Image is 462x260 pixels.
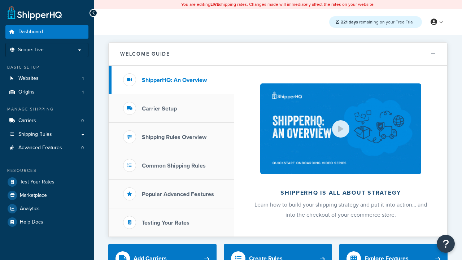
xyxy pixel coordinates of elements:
[5,175,88,188] a: Test Your Rates
[20,219,43,225] span: Help Docs
[142,77,207,83] h3: ShipperHQ: An Overview
[18,118,36,124] span: Carriers
[5,141,88,155] a: Advanced Features0
[18,75,39,82] span: Websites
[5,216,88,229] a: Help Docs
[18,131,52,138] span: Shipping Rules
[20,192,47,199] span: Marketplace
[5,128,88,141] a: Shipping Rules
[20,179,55,185] span: Test Your Rates
[18,89,35,95] span: Origins
[18,145,62,151] span: Advanced Features
[18,29,43,35] span: Dashboard
[142,134,206,140] h3: Shipping Rules Overview
[5,114,88,127] li: Carriers
[20,206,40,212] span: Analytics
[5,189,88,202] a: Marketplace
[260,83,421,174] img: ShipperHQ is all about strategy
[5,86,88,99] a: Origins1
[142,191,214,198] h3: Popular Advanced Features
[210,1,219,8] b: LIVE
[254,200,427,219] span: Learn how to build your shipping strategy and put it into action… and into the checkout of your e...
[5,168,88,174] div: Resources
[81,118,84,124] span: 0
[5,64,88,70] div: Basic Setup
[18,47,44,53] span: Scope: Live
[5,141,88,155] li: Advanced Features
[5,72,88,85] li: Websites
[253,190,428,196] h2: ShipperHQ is all about strategy
[81,145,84,151] span: 0
[341,19,414,25] span: remaining on your Free Trial
[5,106,88,112] div: Manage Shipping
[5,202,88,215] a: Analytics
[437,235,455,253] button: Open Resource Center
[109,43,447,66] button: Welcome Guide
[5,114,88,127] a: Carriers0
[142,162,206,169] h3: Common Shipping Rules
[5,86,88,99] li: Origins
[341,19,358,25] strong: 221 days
[5,25,88,39] a: Dashboard
[82,89,84,95] span: 1
[142,220,189,226] h3: Testing Your Rates
[142,105,177,112] h3: Carrier Setup
[120,51,170,57] h2: Welcome Guide
[5,72,88,85] a: Websites1
[82,75,84,82] span: 1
